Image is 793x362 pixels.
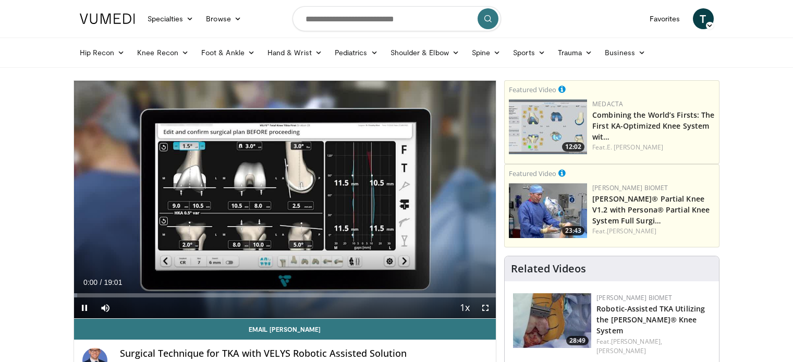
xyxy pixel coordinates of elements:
span: 23:43 [562,226,584,235]
a: Browse [200,8,248,29]
h4: Surgical Technique for TKA with VELYS Robotic Assisted Solution [120,348,488,359]
a: Robotic-Assisted TKA Utilizing the [PERSON_NAME]® Knee System [596,304,705,335]
a: Specialties [141,8,200,29]
div: Feat. [592,227,715,236]
span: 0:00 [83,278,97,286]
a: 28:49 [513,293,591,348]
img: 8628d054-67c0-4db7-8e0b-9013710d5e10.150x105_q85_crop-smart_upscale.jpg [513,293,591,348]
a: Shoulder & Elbow [384,42,466,63]
a: [PERSON_NAME]® Partial Knee V1.2 with Persona® Partial Knee System Full Surgi… [592,194,710,226]
img: 99b1778f-d2b2-419a-8659-7269f4b428ba.150x105_q85_crop-smart_upscale.jpg [509,183,587,238]
a: [PERSON_NAME] [596,346,646,355]
a: E. [PERSON_NAME] [607,143,664,152]
a: Combining the World’s Firsts: The First KA-Optimized Knee System wit… [592,110,714,142]
div: Progress Bar [74,293,496,297]
span: 28:49 [566,336,589,345]
a: Hip Recon [74,42,131,63]
img: aaf1b7f9-f888-4d9f-a252-3ca059a0bd02.150x105_q85_crop-smart_upscale.jpg [509,99,587,154]
a: Hand & Wrist [261,42,328,63]
a: T [693,8,714,29]
button: Pause [74,297,95,318]
a: [PERSON_NAME], [611,337,662,346]
div: Feat. [596,337,711,356]
small: Featured Video [509,85,556,94]
a: Knee Recon [131,42,195,63]
a: 12:02 [509,99,587,154]
img: VuMedi Logo [80,14,135,24]
div: Feat. [592,143,715,152]
a: Sports [507,42,552,63]
span: / [100,278,102,286]
video-js: Video Player [74,81,496,319]
a: Spine [466,42,507,63]
a: Foot & Ankle [195,42,261,63]
button: Fullscreen [475,297,496,318]
h4: Related Videos [511,263,586,275]
a: Trauma [552,42,599,63]
small: Featured Video [509,169,556,178]
a: [PERSON_NAME] Biomet [596,293,672,302]
a: Pediatrics [328,42,384,63]
a: Medacta [592,99,623,108]
a: [PERSON_NAME] Biomet [592,183,668,192]
span: 12:02 [562,142,584,152]
button: Mute [95,297,116,318]
a: Business [599,42,652,63]
a: 23:43 [509,183,587,238]
a: Favorites [643,8,687,29]
a: Email [PERSON_NAME] [74,319,496,340]
span: 19:01 [104,278,122,286]
button: Playback Rate [454,297,475,318]
input: Search topics, interventions [292,6,501,31]
a: [PERSON_NAME] [607,227,656,235]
